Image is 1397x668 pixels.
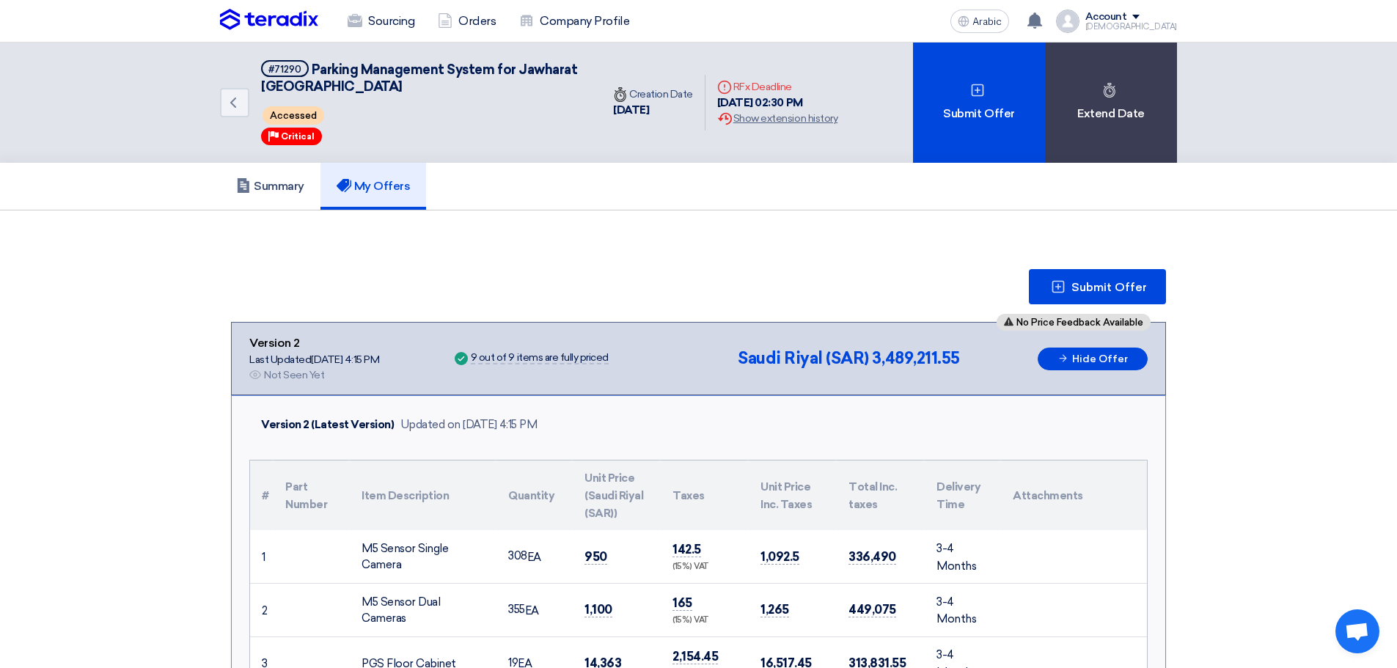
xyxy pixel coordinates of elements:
[311,353,379,366] font: [DATE] 4:15 PM
[471,351,609,364] font: 9 out of 9 items are fully priced
[1029,269,1166,304] button: Submit Offer
[527,551,541,564] font: EA
[613,103,649,117] font: [DATE]
[354,179,411,193] font: My Offers
[936,595,976,626] font: 3-4 Months
[508,489,554,502] font: Quantity
[261,418,395,431] font: Version 2 (Latest Version)
[220,163,320,210] a: Summary
[261,60,584,96] h5: Parking Management System for Jawharat Riyadh
[1013,489,1083,502] font: Attachments
[584,549,607,564] font: 950
[872,348,959,368] font: 3,489,211.55
[1335,609,1379,653] div: Open chat
[264,369,324,381] font: Not Seen Yet
[261,62,577,95] font: Parking Management System for Jawharat [GEOGRAPHIC_DATA]
[262,603,268,617] font: 2
[508,603,525,616] font: 355
[672,542,701,557] font: 142.5
[584,471,643,520] font: Unit Price (Saudi Riyal (SAR))
[1072,353,1128,365] font: Hide Offer
[1085,10,1127,23] font: Account
[426,5,507,37] a: Orders
[717,96,803,109] font: [DATE] 02:30 PM
[943,106,1014,120] font: Submit Offer
[249,336,300,350] font: Version 2
[1077,106,1145,120] font: Extend Date
[281,131,315,142] font: Critical
[362,542,448,572] font: M5 Sensor Single Camera
[760,602,789,617] font: 1,265
[400,418,538,431] font: Updated on [DATE] 4:15 PM
[458,14,496,28] font: Orders
[268,64,301,75] font: #71290
[336,5,426,37] a: Sourcing
[972,15,1002,28] font: Arabic
[508,549,527,562] font: 308
[584,602,612,617] font: 1,100
[254,179,304,193] font: Summary
[270,111,317,122] font: Accessed
[672,562,709,571] font: (15%) VAT
[540,14,629,28] font: Company Profile
[733,112,837,125] font: Show extension history
[1056,10,1079,33] img: profile_test.png
[733,81,792,93] font: RFx Deadline
[362,595,440,625] font: M5 Sensor Dual Cameras
[320,163,427,210] a: My Offers
[262,551,265,564] font: 1
[950,10,1009,33] button: Arabic
[525,603,539,617] font: EA
[1038,348,1148,370] button: Hide Offer
[629,88,693,100] font: Creation Date
[362,489,449,502] font: Item Description
[672,649,718,664] font: 2,154.45
[738,348,869,368] font: Saudi Riyal (SAR)
[672,595,692,610] font: 165
[1016,317,1143,328] font: No Price Feedback Available
[672,615,709,625] font: (15%) VAT
[848,549,896,564] font: 336,490
[262,489,269,502] font: #
[936,542,976,573] font: 3-4 Months
[672,489,705,502] font: Taxes
[1085,22,1177,32] font: [DEMOGRAPHIC_DATA]
[848,602,896,617] font: 449,075
[220,9,318,31] img: Teradix logo
[848,480,897,511] font: Total Inc. taxes
[760,549,799,564] font: 1,092.5
[285,480,327,511] font: Part Number
[760,480,812,511] font: Unit Price Inc. Taxes
[249,353,311,366] font: Last Updated
[1071,280,1147,294] font: Submit Offer
[936,480,980,511] font: Delivery Time
[368,14,414,28] font: Sourcing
